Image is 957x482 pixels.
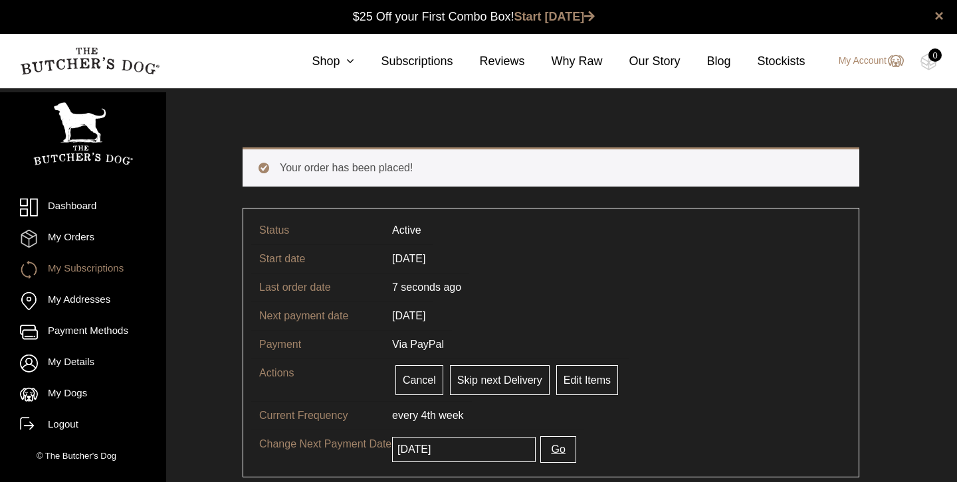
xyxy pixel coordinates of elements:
[251,359,384,401] td: Actions
[384,216,429,244] td: Active
[525,52,603,70] a: Why Raw
[251,244,384,273] td: Start date
[20,323,146,341] a: Payment Methods
[243,147,859,187] div: Your order has been placed!
[251,330,384,359] td: Payment
[920,53,937,70] img: TBD_Cart-Empty.png
[33,102,133,165] img: TBD_Portrait_Logo_White.png
[928,48,942,62] div: 0
[251,216,384,244] td: Status
[450,365,550,395] a: Skip next Delivery
[934,8,944,24] a: close
[556,365,618,395] a: Edit Items
[20,261,146,279] a: My Subscriptions
[392,410,436,421] span: every 4th
[354,52,453,70] a: Subscriptions
[681,52,731,70] a: Blog
[731,52,805,70] a: Stockists
[20,355,146,372] a: My Details
[392,339,444,350] span: Via PayPal
[20,199,146,216] a: Dashboard
[384,273,469,301] td: 7 seconds ago
[20,417,146,435] a: Logout
[251,273,384,301] td: Last order date
[603,52,681,70] a: Our Story
[285,52,354,70] a: Shop
[20,230,146,248] a: My Orders
[384,301,433,330] td: [DATE]
[251,301,384,330] td: Next payment date
[540,436,576,463] button: Go
[259,436,392,452] p: Change Next Payment Date
[384,244,433,273] td: [DATE]
[20,386,146,404] a: My Dogs
[395,365,443,395] a: Cancel
[259,408,392,424] p: Current Frequency
[439,410,463,421] span: week
[825,53,904,69] a: My Account
[453,52,524,70] a: Reviews
[20,292,146,310] a: My Addresses
[514,10,595,23] a: Start [DATE]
